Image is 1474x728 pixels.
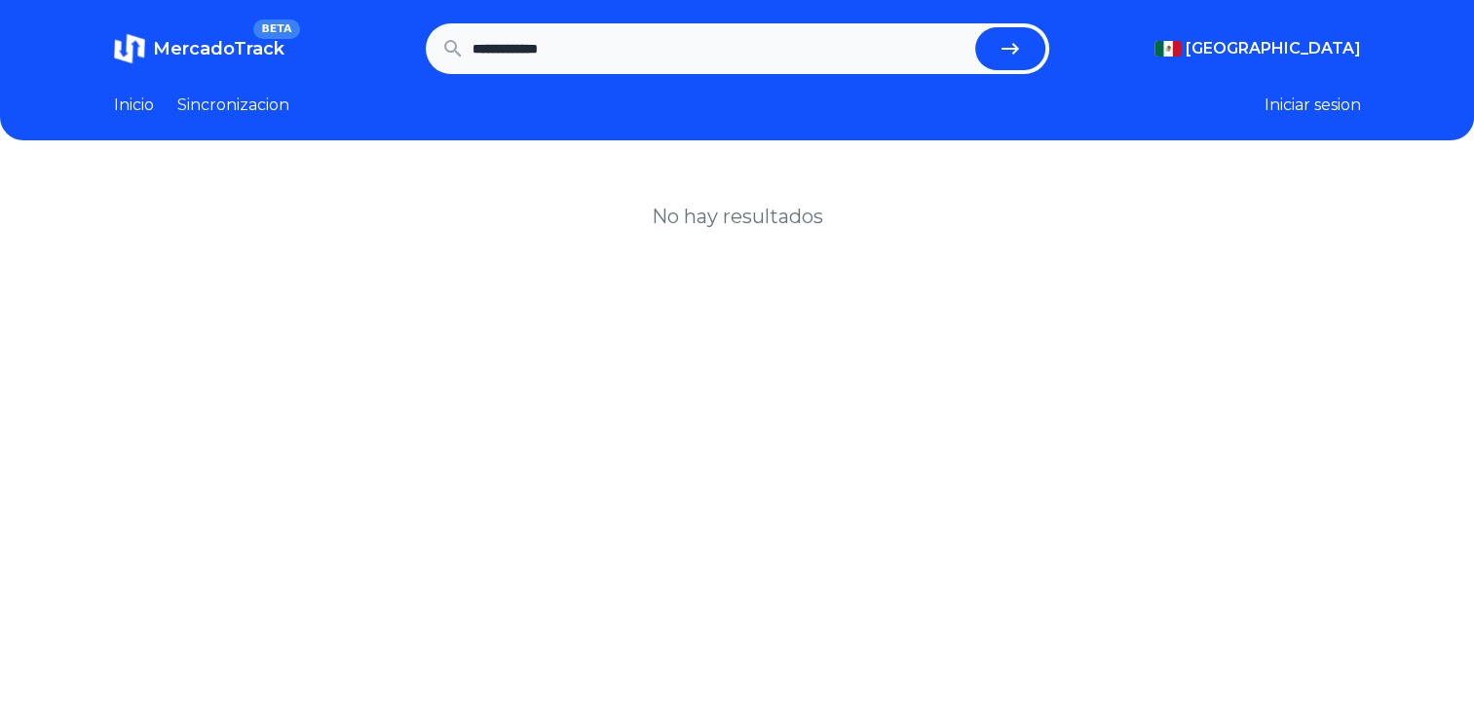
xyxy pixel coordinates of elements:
h1: No hay resultados [652,203,823,230]
img: MercadoTrack [114,33,145,64]
a: Inicio [114,94,154,117]
a: Sincronizacion [177,94,289,117]
button: Iniciar sesion [1265,94,1361,117]
img: Mexico [1154,41,1182,57]
span: MercadoTrack [153,38,284,59]
span: [GEOGRAPHIC_DATA] [1186,37,1361,60]
button: [GEOGRAPHIC_DATA] [1154,37,1361,60]
a: MercadoTrackBETA [114,33,284,64]
span: BETA [253,19,299,39]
